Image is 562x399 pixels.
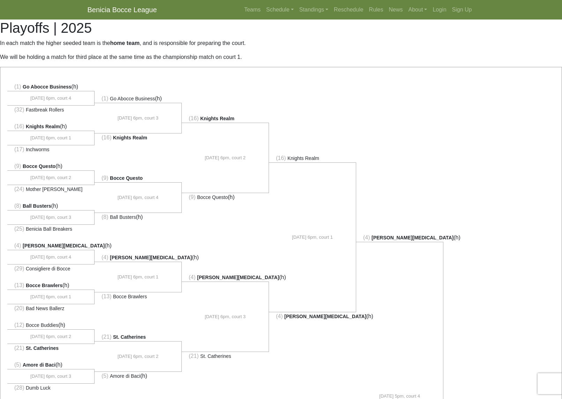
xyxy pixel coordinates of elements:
[102,135,111,140] span: (16)
[189,274,196,280] span: (4)
[88,3,157,17] a: Benicia Bocce League
[113,334,146,340] span: St. Catherines
[102,175,108,181] span: (9)
[386,3,406,17] a: News
[110,214,136,220] span: Ball Busters
[7,241,95,250] li: (h)
[7,122,95,131] li: (h)
[14,385,24,391] span: (28)
[14,186,24,192] span: (24)
[14,107,24,113] span: (32)
[14,84,21,90] span: (1)
[102,95,108,101] span: (1)
[26,385,51,391] span: Dumb Luck
[14,345,24,351] span: (21)
[7,321,95,330] li: (h)
[30,373,71,380] span: [DATE] 6pm, court 3
[23,243,105,248] span: [PERSON_NAME][MEDICAL_DATA]
[95,253,182,262] li: (h)
[406,3,430,17] a: About
[26,345,59,351] span: St. Catherines
[110,373,140,379] span: Amore di Baci
[102,214,108,220] span: (8)
[7,361,95,369] li: (h)
[14,305,24,311] span: (20)
[26,306,65,311] span: Bad News Ballerz
[26,322,58,328] span: Bocce Buddies
[102,334,111,340] span: (21)
[118,274,158,281] span: [DATE] 6pm, court 1
[113,135,147,140] span: Knights Realm
[292,234,333,241] span: [DATE] 6pm, court 1
[189,353,198,359] span: (21)
[200,116,234,121] span: Knights Realm
[14,146,24,152] span: (17)
[205,154,246,161] span: [DATE] 6pm, court 2
[331,3,366,17] a: Reschedule
[366,3,386,17] a: Rules
[241,3,263,17] a: Teams
[14,322,24,328] span: (12)
[182,273,269,282] li: (h)
[110,255,192,260] span: [PERSON_NAME][MEDICAL_DATA]
[197,194,228,200] span: Bocce Questo
[30,95,71,102] span: [DATE] 6pm, court 4
[297,3,331,17] a: Standings
[14,243,21,248] span: (4)
[287,155,319,161] span: Knights Realm
[26,147,50,152] span: Inchworms
[14,163,21,169] span: (9)
[14,123,24,129] span: (16)
[110,40,140,46] strong: home team
[95,371,182,380] li: (h)
[7,162,95,171] li: (h)
[356,233,443,242] li: (h)
[23,84,72,90] span: Go Abocce Business
[284,314,366,319] span: [PERSON_NAME][MEDICAL_DATA]
[118,115,158,122] span: [DATE] 6pm, court 3
[102,373,108,379] span: (5)
[23,203,51,209] span: Ball Busters
[197,275,279,280] span: [PERSON_NAME][MEDICAL_DATA]
[110,96,155,101] span: Go Abocce Business
[102,293,111,299] span: (13)
[449,3,475,17] a: Sign Up
[14,282,24,288] span: (13)
[23,163,55,169] span: Bocce Questo
[26,226,72,232] span: Benicia Ball Breakers
[14,362,21,368] span: (5)
[26,107,64,113] span: Fastbreak Rollers
[118,194,158,201] span: [DATE] 6pm, court 4
[189,194,196,200] span: (9)
[30,333,71,340] span: [DATE] 6pm, court 2
[7,281,95,290] li: (h)
[110,175,143,181] span: Bocce Questo
[363,235,370,240] span: (4)
[26,283,62,288] span: Bocce Brawlers
[118,353,158,360] span: [DATE] 6pm, court 2
[14,203,21,209] span: (8)
[14,266,24,271] span: (29)
[7,83,95,91] li: (h)
[95,213,182,221] li: (h)
[7,202,95,210] li: (h)
[372,235,454,240] span: [PERSON_NAME][MEDICAL_DATA]
[102,254,108,260] span: (4)
[26,266,70,271] span: Consigliere di Bocce
[30,254,71,261] span: [DATE] 6pm, court 4
[30,135,71,141] span: [DATE] 6pm, court 1
[189,115,198,121] span: (16)
[95,94,182,103] li: (h)
[205,313,246,320] span: [DATE] 6pm, court 3
[26,186,83,192] span: Mother [PERSON_NAME]
[182,193,269,201] li: (h)
[276,313,283,319] span: (4)
[30,174,71,181] span: [DATE] 6pm, court 2
[14,226,24,232] span: (25)
[30,293,71,300] span: [DATE] 6pm, court 1
[430,3,449,17] a: Login
[276,155,286,161] span: (16)
[200,353,231,359] span: St. Catherines
[30,214,71,221] span: [DATE] 6pm, court 3
[113,294,147,299] span: Bocce Brawlers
